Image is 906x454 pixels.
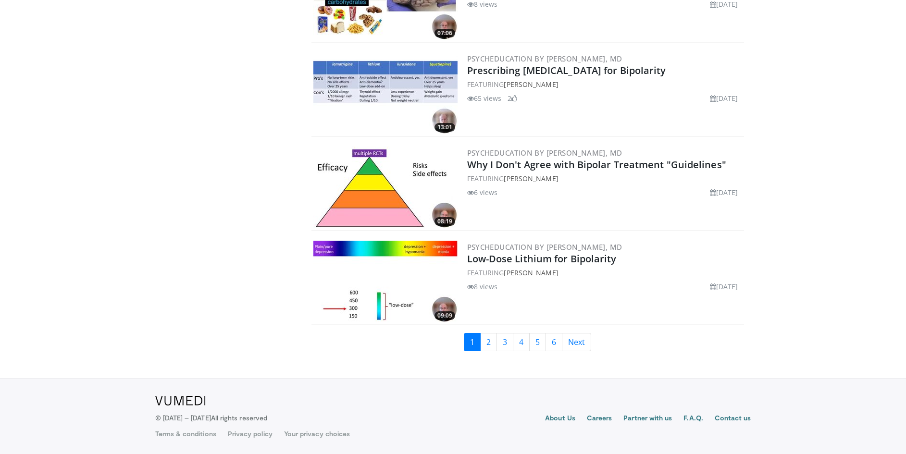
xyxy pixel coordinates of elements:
[434,29,455,37] span: 07:06
[529,333,546,351] a: 5
[467,187,498,197] li: 6 views
[467,79,742,89] div: FEATURING
[155,413,268,423] p: © [DATE] – [DATE]
[504,268,558,277] a: [PERSON_NAME]
[467,93,502,103] li: 65 views
[710,93,738,103] li: [DATE]
[587,413,612,425] a: Careers
[313,241,458,322] a: 09:09
[504,174,558,183] a: [PERSON_NAME]
[434,311,455,320] span: 09:09
[313,52,458,134] img: 3ace6f4c-cfd2-476b-9a95-3a681b2f2231.300x170_q85_crop-smart_upscale.jpg
[480,333,497,351] a: 2
[155,429,216,439] a: Terms & conditions
[434,123,455,132] span: 13:01
[311,333,744,351] nav: Search results pages
[467,282,498,292] li: 8 views
[467,252,617,265] a: Low-Dose Lithium for Bipolarity
[211,414,267,422] span: All rights reserved
[313,241,458,322] img: f263186c-8c1a-47af-b143-fccbdc2cafb9.300x170_q85_crop-smart_upscale.jpg
[623,413,672,425] a: Partner with us
[464,333,481,351] a: 1
[313,147,458,228] img: a6562f5c-68b0-4cab-a5bd-134946bbaf40.300x170_q85_crop-smart_upscale.jpg
[710,187,738,197] li: [DATE]
[546,333,562,351] a: 6
[313,52,458,134] a: 13:01
[467,54,622,63] a: PsychEducation by [PERSON_NAME], MD
[467,173,742,184] div: FEATURING
[467,268,742,278] div: FEATURING
[228,429,273,439] a: Privacy policy
[508,93,517,103] li: 2
[710,282,738,292] li: [DATE]
[467,64,666,77] a: Prescribing [MEDICAL_DATA] for Bipolarity
[715,413,751,425] a: Contact us
[545,413,575,425] a: About Us
[504,80,558,89] a: [PERSON_NAME]
[467,242,622,252] a: PsychEducation by [PERSON_NAME], MD
[496,333,513,351] a: 3
[513,333,530,351] a: 4
[284,429,350,439] a: Your privacy choices
[155,396,206,405] img: VuMedi Logo
[313,147,458,228] a: 08:19
[562,333,591,351] a: Next
[434,217,455,226] span: 08:19
[467,148,622,158] a: PsychEducation by [PERSON_NAME], MD
[683,413,703,425] a: F.A.Q.
[467,158,726,171] a: Why I Don't Agree with Bipolar Treatment "Guidelines"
